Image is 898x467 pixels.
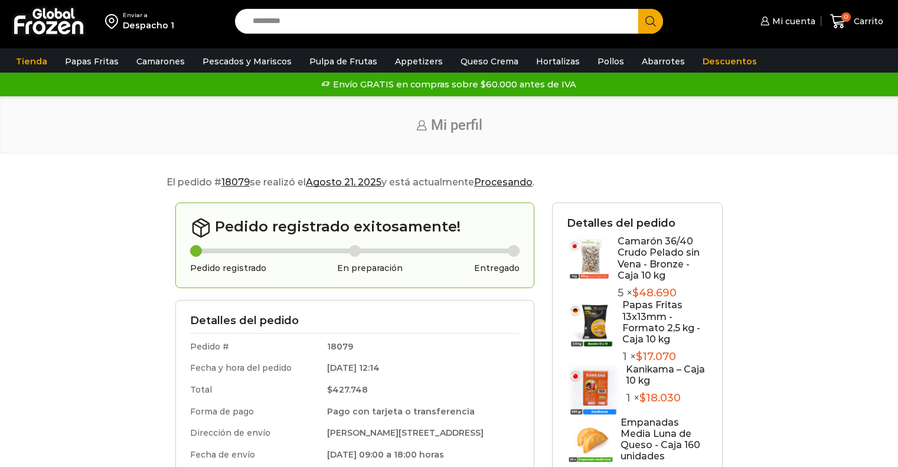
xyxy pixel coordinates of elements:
[190,217,520,239] h2: Pedido registrado exitosamente!
[622,299,700,345] a: Papas Fritas 13x13mm - Formato 2,5 kg - Caja 10 kg
[618,287,708,300] p: 5 ×
[567,217,708,230] h3: Detalles del pedido
[303,50,383,73] a: Pulpa de Frutas
[474,263,520,273] h3: Entregado
[221,177,250,188] mark: 18079
[123,11,174,19] div: Enviar a
[621,417,700,462] a: Empanadas Media Luna de Queso - Caja 160 unidades
[105,11,123,31] img: address-field-icon.svg
[622,351,708,364] p: 1 ×
[10,50,53,73] a: Tienda
[190,315,520,328] h3: Detalles del pedido
[321,401,520,423] td: Pago con tarjeta o transferencia
[59,50,125,73] a: Papas Fritas
[190,357,321,379] td: Fecha y hora del pedido
[190,379,321,401] td: Total
[431,117,482,133] span: Mi perfil
[337,263,403,273] h3: En preparación
[638,9,663,34] button: Search button
[769,15,815,27] span: Mi cuenta
[618,236,700,281] a: Camarón 36/40 Crudo Pelado sin Vena - Bronze - Caja 10 kg
[327,384,368,395] bdi: 427.748
[639,391,646,404] span: $
[190,401,321,423] td: Forma de pago
[626,392,708,405] p: 1 ×
[697,50,763,73] a: Descuentos
[321,422,520,444] td: [PERSON_NAME][STREET_ADDRESS]
[626,364,705,386] a: Kanikama – Caja 10 kg
[123,19,174,31] div: Despacho 1
[639,391,681,404] bdi: 18.030
[757,9,815,33] a: Mi cuenta
[592,50,630,73] a: Pollos
[632,286,639,299] span: $
[632,286,677,299] bdi: 48.690
[636,350,642,363] span: $
[190,333,321,357] td: Pedido #
[827,8,886,35] a: 0 Carrito
[166,175,732,190] p: El pedido # se realizó el y está actualmente .
[190,422,321,444] td: Dirección de envío
[306,177,381,188] mark: Agosto 21, 2025
[455,50,524,73] a: Queso Crema
[321,333,520,357] td: 18079
[841,12,851,22] span: 0
[190,444,321,466] td: Fecha de envío
[327,384,332,395] span: $
[321,357,520,379] td: [DATE] 12:14
[130,50,191,73] a: Camarones
[190,263,266,273] h3: Pedido registrado
[530,50,586,73] a: Hortalizas
[636,350,676,363] bdi: 17.070
[474,177,533,188] mark: Procesando
[636,50,691,73] a: Abarrotes
[321,444,520,466] td: [DATE] 09:00 a 18:00 horas
[851,15,883,27] span: Carrito
[197,50,298,73] a: Pescados y Mariscos
[389,50,449,73] a: Appetizers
